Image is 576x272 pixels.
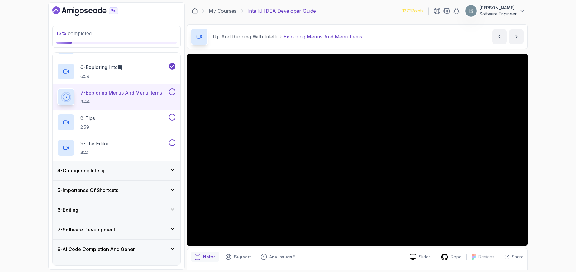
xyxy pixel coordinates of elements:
button: previous content [492,29,507,44]
button: 8-Ai Code Completion And Gener [53,240,180,259]
a: Repo [436,253,466,261]
button: 6-Editing [53,200,180,220]
button: 5-Importance Of Shortcuts [53,181,180,200]
p: 8 - Tips [80,114,95,122]
p: Repo [451,254,462,260]
button: 6-Exploring Intellij6:59 [57,63,175,80]
p: Any issues? [269,254,295,260]
span: 13 % [56,30,67,36]
p: Software Engineer [479,11,517,17]
p: Exploring Menus And Menu Items [283,33,362,40]
button: Support button [222,252,255,262]
h3: 6 - Editing [57,206,78,214]
button: Share [499,254,524,260]
h3: 4 - Configuring Intellij [57,167,104,174]
h3: 7 - Software Development [57,226,115,233]
iframe: 5 - Exploring Menus and Menu Items [187,54,528,246]
p: [PERSON_NAME] [479,5,517,11]
p: Slides [419,254,431,260]
button: notes button [191,252,219,262]
button: 7-Exploring Menus And Menu Items9:44 [57,88,175,105]
p: 7 - Exploring Menus And Menu Items [80,89,162,96]
p: 4:40 [80,150,109,156]
p: Up And Running With Intellij [213,33,277,40]
p: 9:44 [80,99,162,105]
button: Feedback button [257,252,298,262]
p: Notes [203,254,216,260]
h3: 8 - Ai Code Completion And Gener [57,246,135,253]
p: 9 - The Editor [80,140,109,147]
p: Designs [478,254,494,260]
button: 8-Tips2:59 [57,114,175,131]
p: 1273 Points [402,8,424,14]
p: 6 - Exploring Intellij [80,64,122,71]
button: 7-Software Development [53,220,180,239]
button: next content [509,29,524,44]
button: 4-Configuring Intellij [53,161,180,180]
a: Dashboard [192,8,198,14]
button: 9-The Editor4:40 [57,139,175,156]
a: My Courses [209,7,237,15]
a: Dashboard [52,6,132,16]
span: completed [56,30,92,36]
img: user profile image [465,5,477,17]
p: IntelliJ IDEA Developer Guide [247,7,316,15]
button: user profile image[PERSON_NAME]Software Engineer [465,5,525,17]
p: Support [234,254,251,260]
p: 6:59 [80,73,122,79]
p: 2:59 [80,124,95,130]
p: Share [512,254,524,260]
h3: 5 - Importance Of Shortcuts [57,187,118,194]
a: Slides [405,254,436,260]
